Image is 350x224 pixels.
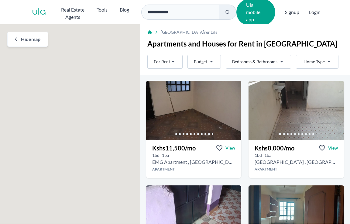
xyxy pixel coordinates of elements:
button: Bedrooms & Bathrooms [226,55,291,69]
button: Budget [187,55,221,69]
span: [GEOGRAPHIC_DATA] rentals [161,29,217,35]
h2: Tools [97,6,108,13]
button: Tools [97,4,108,13]
h2: Blog [120,6,129,13]
img: 1 bedroom Apartment for rent - Kshs 11,500/mo - in Kahawa West near The KBA School, Kahawa West C... [146,81,242,140]
span: Signup [285,6,299,18]
h4: Apartment [249,167,344,172]
a: Kshs8,000/moViewView property in detail1bd 1ba [GEOGRAPHIC_DATA] , [GEOGRAPHIC_DATA], [GEOGRAPHIC... [249,140,344,178]
span: View [328,145,338,151]
span: Hide map [21,36,40,43]
a: ula [32,7,46,18]
img: 1 bedroom Apartment for rent - Kshs 8,000/mo - in Kahawa West along Kahawa West Station Road, Nai... [249,81,344,140]
h2: 1 bedroom Apartment for rent in Kahawa West - Kshs 11,500/mo -The KBA School, Kahawa West Campus,... [152,158,235,166]
h5: 1 bedrooms [255,152,262,158]
span: Budget [194,59,207,65]
h2: Real Estate Agents [61,6,84,21]
span: Bedrooms & Bathrooms [232,59,277,65]
h1: Apartments and Houses for Rent in [GEOGRAPHIC_DATA] [147,39,343,49]
h4: Apartment [146,167,242,172]
button: For Rent [147,55,183,69]
h5: 1 bedrooms [152,152,160,158]
a: Kshs11,500/moViewView property in detail1bd 1ba EMG Apartment , [GEOGRAPHIC_DATA]Apartment [146,140,242,178]
nav: Main [61,4,141,21]
span: View [225,145,235,151]
span: Home Type [304,59,325,65]
button: Home Type [296,55,338,69]
h3: Kshs 8,000 /mo [255,144,294,152]
h2: 1 bedroom Apartment for rent in Kahawa West - Kshs 8,000/mo -Kahawa West Station Road, Nairobi, K... [255,158,338,166]
span: For Rent [154,59,170,65]
a: Blog [120,4,129,21]
h3: Kshs 11,500 /mo [152,144,196,152]
h5: 1 bathrooms [162,152,169,158]
button: Real Estate Agents [61,4,84,21]
h5: 1 bathrooms [264,152,271,158]
button: Login [309,9,321,16]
